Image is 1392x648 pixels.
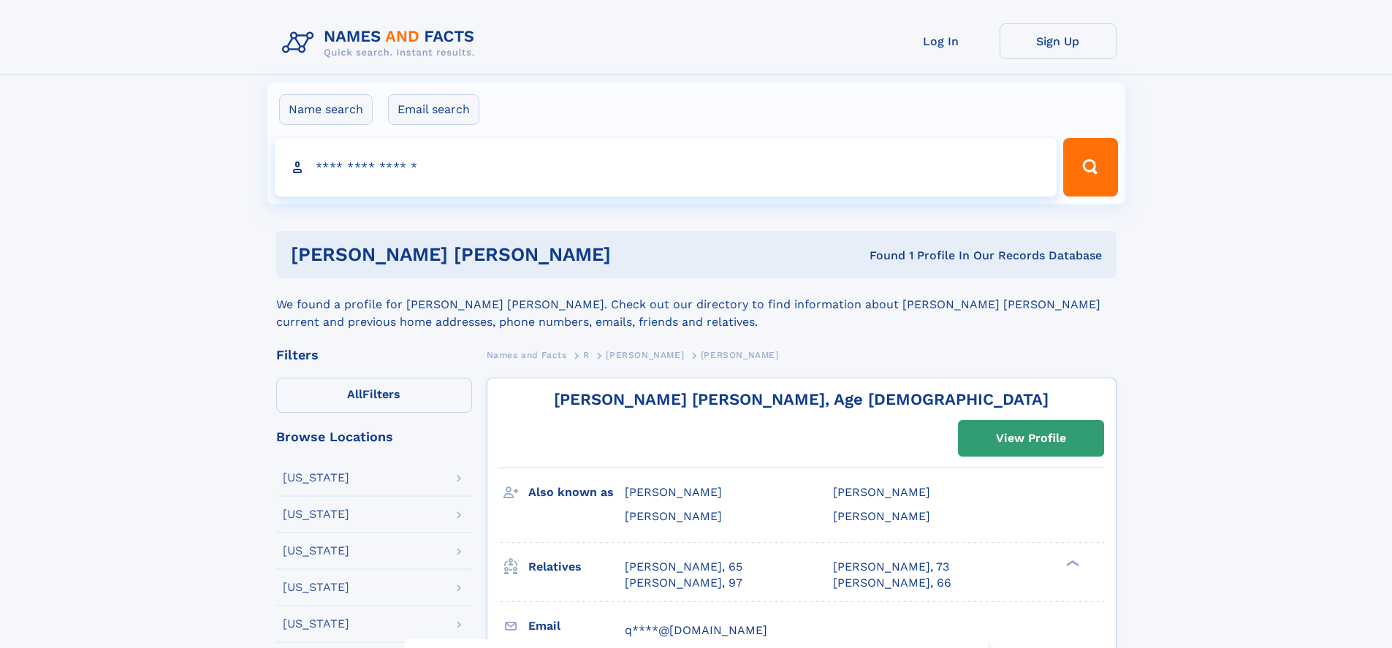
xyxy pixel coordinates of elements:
[1000,23,1117,59] a: Sign Up
[554,390,1049,408] a: [PERSON_NAME] [PERSON_NAME], Age [DEMOGRAPHIC_DATA]
[606,346,684,364] a: [PERSON_NAME]
[625,575,742,591] a: [PERSON_NAME], 97
[291,245,740,264] h1: [PERSON_NAME] [PERSON_NAME]
[528,614,625,639] h3: Email
[276,348,472,362] div: Filters
[528,554,625,579] h3: Relatives
[347,387,362,401] span: All
[487,346,567,364] a: Names and Facts
[276,23,487,63] img: Logo Names and Facts
[625,485,722,499] span: [PERSON_NAME]
[740,248,1102,264] div: Found 1 Profile In Our Records Database
[275,138,1057,197] input: search input
[276,278,1117,331] div: We found a profile for [PERSON_NAME] [PERSON_NAME]. Check out our directory to find information a...
[283,472,349,484] div: [US_STATE]
[833,509,930,523] span: [PERSON_NAME]
[625,559,742,575] a: [PERSON_NAME], 65
[996,422,1066,455] div: View Profile
[528,480,625,505] h3: Also known as
[283,545,349,557] div: [US_STATE]
[959,421,1103,456] a: View Profile
[283,508,349,520] div: [US_STATE]
[583,346,590,364] a: R
[583,350,590,360] span: R
[833,559,949,575] a: [PERSON_NAME], 73
[283,618,349,630] div: [US_STATE]
[833,575,951,591] a: [PERSON_NAME], 66
[883,23,1000,59] a: Log In
[276,430,472,443] div: Browse Locations
[701,350,779,360] span: [PERSON_NAME]
[606,350,684,360] span: [PERSON_NAME]
[279,94,373,125] label: Name search
[276,378,472,413] label: Filters
[1062,558,1080,568] div: ❯
[833,485,930,499] span: [PERSON_NAME]
[1063,138,1117,197] button: Search Button
[388,94,479,125] label: Email search
[283,582,349,593] div: [US_STATE]
[625,509,722,523] span: [PERSON_NAME]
